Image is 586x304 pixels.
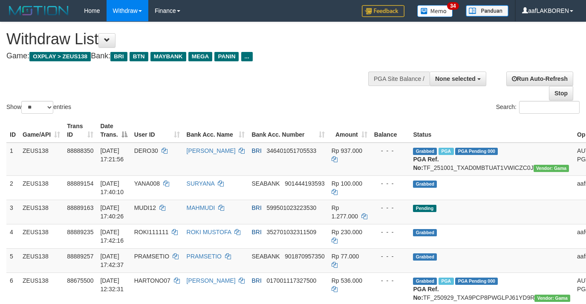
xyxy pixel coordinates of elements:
span: Rp 100.000 [332,180,362,187]
span: PGA Pending [455,278,498,285]
td: 3 [6,200,19,224]
span: 34 [447,2,459,10]
span: PGA Pending [455,148,498,155]
td: ZEUS138 [19,200,64,224]
img: Feedback.jpg [362,5,404,17]
span: Rp 77.000 [332,253,359,260]
span: OXPLAY > ZEUS138 [29,52,91,61]
span: [DATE] 17:21:56 [100,147,124,163]
span: [DATE] 17:40:26 [100,204,124,220]
span: 88889257 [67,253,93,260]
th: Game/API: activate to sort column ascending [19,118,64,143]
span: MAYBANK [150,52,186,61]
a: Stop [549,86,573,100]
th: Amount: activate to sort column ascending [328,118,371,143]
a: Run Auto-Refresh [506,72,573,86]
td: 1 [6,143,19,176]
span: MUDI12 [134,204,156,211]
span: Copy 599501023223530 to clipboard [266,204,316,211]
span: Rp 536.000 [332,277,362,284]
span: Grabbed [413,181,437,188]
span: 88889235 [67,229,93,235]
span: Marked by aafanarl [439,148,453,155]
span: PRAMSETIO [134,253,169,260]
span: Grabbed [413,229,437,236]
span: Copy 017001117327500 to clipboard [266,277,316,284]
img: Button%20Memo.svg [417,5,453,17]
span: Pending [413,205,436,212]
label: Show entries [6,101,71,114]
img: MOTION_logo.png [6,4,71,17]
span: BRI [110,52,127,61]
span: 88888350 [67,147,93,154]
a: ROKI MUSTOFA [187,229,231,235]
div: - - - [374,228,407,236]
span: [DATE] 17:40:10 [100,180,124,195]
span: Copy 352701032311509 to clipboard [266,229,316,235]
th: Status [410,118,574,143]
span: BRI [251,277,261,284]
span: Rp 230.000 [332,229,362,235]
th: Bank Acc. Number: activate to sort column ascending [248,118,328,143]
td: 5 [6,248,19,272]
span: BRI [251,204,261,211]
span: [DATE] 17:42:16 [100,229,124,244]
td: 4 [6,224,19,248]
span: Vendor URL: https://trx31.1velocity.biz [534,295,570,302]
span: [DATE] 12:32:31 [100,277,124,293]
div: - - - [374,276,407,285]
a: PRAMSETIO [187,253,222,260]
input: Search: [519,101,580,114]
td: TF_251001_TXAD0MBTUAT1VWICZC0J [410,143,574,176]
span: [DATE] 17:42:37 [100,253,124,268]
b: PGA Ref. No: [413,156,439,171]
th: Bank Acc. Name: activate to sort column ascending [183,118,248,143]
span: SEABANK [251,180,280,187]
div: - - - [374,252,407,261]
span: BRI [251,147,261,154]
th: Balance [371,118,410,143]
span: MEGA [188,52,213,61]
label: Search: [496,101,580,114]
span: Copy 901870957350 to clipboard [285,253,324,260]
td: ZEUS138 [19,143,64,176]
a: [PERSON_NAME] [187,277,236,284]
span: None selected [435,75,476,82]
span: Vendor URL: https://trx31.1velocity.biz [534,165,569,172]
span: PANIN [214,52,239,61]
span: Rp 1.277.000 [332,204,358,220]
td: 2 [6,175,19,200]
b: PGA Ref. No: [413,286,439,301]
span: 88675500 [67,277,93,284]
span: SEABANK [251,253,280,260]
th: User ID: activate to sort column ascending [131,118,183,143]
h4: Game: Bank: [6,52,382,60]
span: ROKI111111 [134,229,169,235]
th: ID [6,118,19,143]
span: 88889154 [67,180,93,187]
td: ZEUS138 [19,248,64,272]
a: [PERSON_NAME] [187,147,236,154]
span: Rp 937.000 [332,147,362,154]
select: Showentries [21,101,53,114]
th: Date Trans.: activate to sort column descending [97,118,130,143]
span: Grabbed [413,278,437,285]
img: panduan.png [466,5,508,17]
span: Copy 901444193593 to clipboard [285,180,324,187]
span: HARTONO07 [134,277,170,284]
span: Marked by aaftrukkakada [439,278,453,285]
h1: Withdraw List [6,31,382,48]
th: Trans ID: activate to sort column ascending [64,118,97,143]
span: 88889163 [67,204,93,211]
td: ZEUS138 [19,175,64,200]
span: YANA008 [134,180,160,187]
span: BTN [130,52,148,61]
a: SURYANA [187,180,215,187]
div: - - - [374,179,407,188]
td: ZEUS138 [19,224,64,248]
button: None selected [430,72,486,86]
span: BRI [251,229,261,235]
a: MAHMUDI [187,204,215,211]
span: Copy 346401051705533 to clipboard [266,147,316,154]
div: PGA Site Balance / [368,72,430,86]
